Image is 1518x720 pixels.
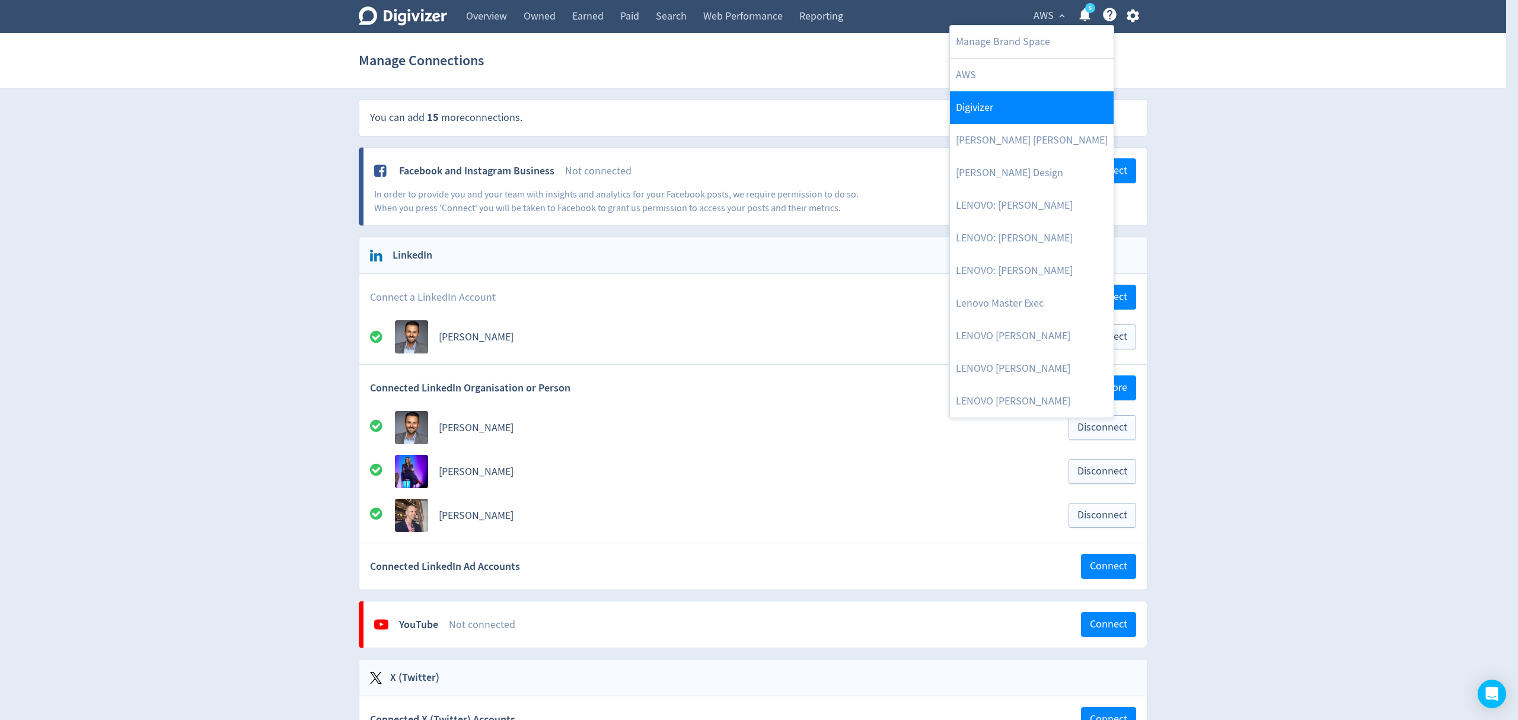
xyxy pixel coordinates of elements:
a: AWS [950,59,1114,91]
a: LENOVO [PERSON_NAME] [950,352,1114,385]
div: Open Intercom Messenger [1478,680,1506,708]
a: LENOVO [PERSON_NAME] [950,385,1114,418]
a: LENOVO: [PERSON_NAME] [950,222,1114,254]
a: LENOVO: [PERSON_NAME] [950,254,1114,287]
a: Lenovo Master Exec [950,287,1114,320]
a: LENOVO: [PERSON_NAME] [950,189,1114,222]
a: Digivizer [950,91,1114,124]
a: [PERSON_NAME] Design [950,157,1114,189]
a: LENOVO [PERSON_NAME] [950,320,1114,352]
a: [PERSON_NAME] [PERSON_NAME] [950,124,1114,157]
a: Manage Brand Space [950,26,1114,58]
